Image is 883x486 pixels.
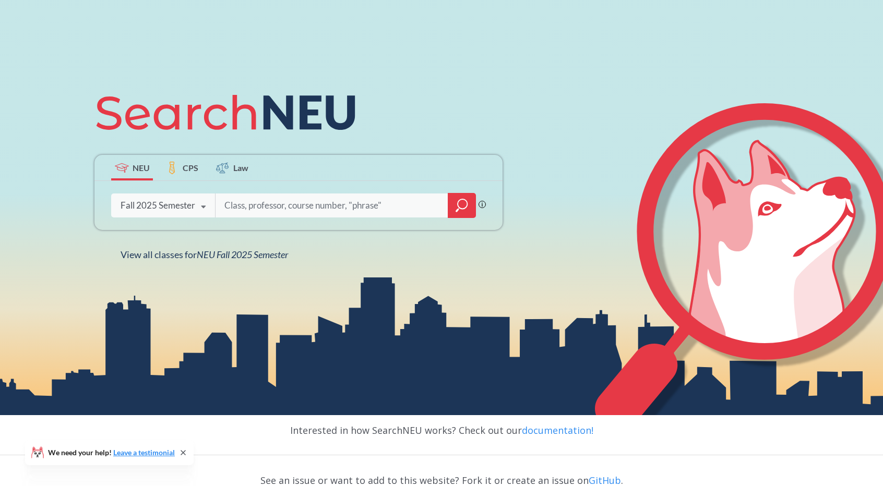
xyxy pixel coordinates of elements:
input: Class, professor, course number, "phrase" [223,195,440,216]
span: NEU [133,162,150,174]
div: magnifying glass [448,193,476,218]
span: CPS [183,162,198,174]
div: Fall 2025 Semester [121,200,195,211]
span: Law [233,162,248,174]
span: View all classes for [121,249,288,260]
a: documentation! [522,424,593,436]
span: NEU Fall 2025 Semester [197,249,288,260]
svg: magnifying glass [456,198,468,213]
